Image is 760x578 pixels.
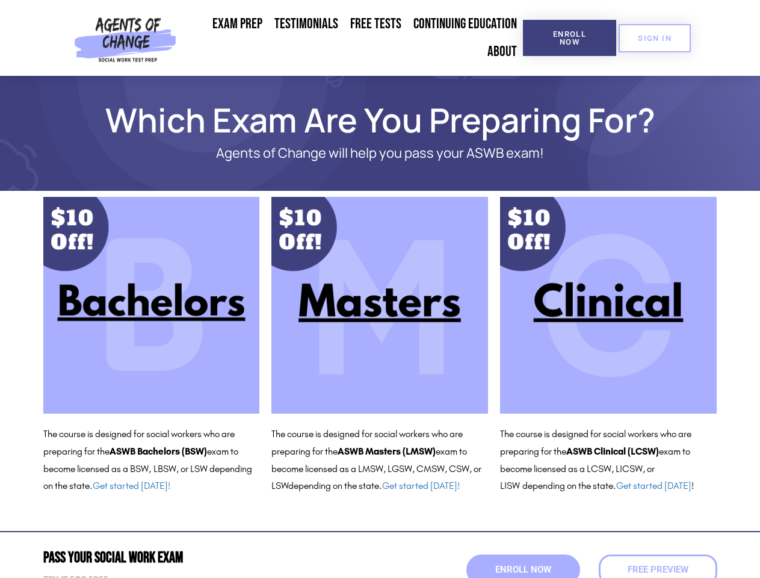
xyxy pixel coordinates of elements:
span: . ! [613,480,694,491]
a: About [481,38,523,66]
a: Continuing Education [407,10,523,38]
a: Get started [DATE] [616,480,691,491]
a: Free Tests [344,10,407,38]
p: The course is designed for social workers who are preparing for the exam to become licensed as a ... [500,426,717,495]
p: Agents of Change will help you pass your ASWB exam! [85,146,675,161]
h2: Pass Your Social Work Exam [43,550,374,565]
a: Get started [DATE]! [382,480,460,491]
p: The course is designed for social workers who are preparing for the exam to become licensed as a ... [271,426,488,495]
h1: Which Exam Are You Preparing For? [37,106,723,134]
b: ASWB Clinical (LCSW) [566,446,659,457]
b: ASWB Bachelors (BSW) [110,446,207,457]
p: The course is designed for social workers who are preparing for the exam to become licensed as a ... [43,426,260,495]
span: depending on the state. [288,480,460,491]
a: Exam Prep [206,10,268,38]
span: Enroll Now [495,565,551,574]
span: SIGN IN [638,34,672,42]
b: ASWB Masters (LMSW) [338,446,436,457]
span: depending on the state [522,480,613,491]
span: Enroll Now [542,30,597,46]
a: Get started [DATE]! [93,480,170,491]
a: Testimonials [268,10,344,38]
a: Enroll Now [523,20,616,56]
a: SIGN IN [619,24,691,52]
span: Free Preview [628,565,688,574]
nav: Menu [181,10,523,66]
